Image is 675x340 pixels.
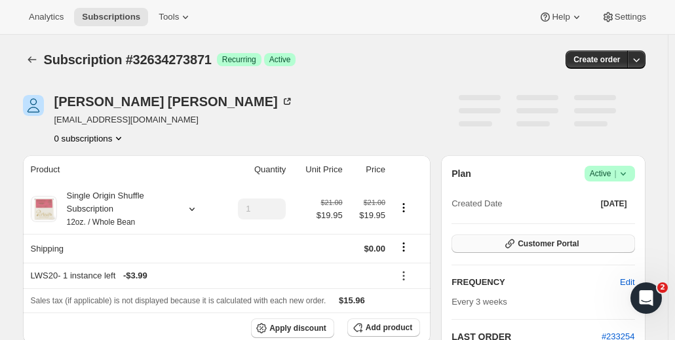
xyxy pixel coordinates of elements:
span: Si-Wei Chen [23,95,44,116]
th: Unit Price [290,155,346,184]
iframe: Intercom live chat [630,282,662,314]
button: Shipping actions [393,240,414,254]
span: Edit [620,276,634,289]
button: Create order [566,50,628,69]
small: $21.00 [364,198,385,206]
span: Tools [159,12,179,22]
span: Analytics [29,12,64,22]
button: Tools [151,8,200,26]
span: Settings [615,12,646,22]
span: $0.00 [364,244,385,254]
th: Shipping [23,234,220,263]
div: Single Origin Shuffle Subscription [57,189,175,229]
button: Subscriptions [23,50,41,69]
span: Created Date [452,197,502,210]
button: Customer Portal [452,235,634,253]
span: Apply discount [269,323,326,333]
button: Edit [612,272,642,293]
button: Add product [347,318,420,337]
span: - $3.99 [123,269,147,282]
span: Create order [573,54,620,65]
span: Sales tax (if applicable) is not displayed because it is calculated with each new order. [31,296,326,305]
button: [DATE] [593,195,635,213]
th: Price [347,155,389,184]
button: Apply discount [251,318,334,338]
h2: Plan [452,167,471,180]
button: Analytics [21,8,71,26]
span: $19.95 [351,209,385,222]
span: [EMAIL_ADDRESS][DOMAIN_NAME] [54,113,294,126]
span: $19.95 [317,209,343,222]
span: Active [590,167,630,180]
span: Subscriptions [82,12,140,22]
span: $15.96 [339,295,365,305]
span: Active [269,54,291,65]
span: | [614,168,616,179]
div: [PERSON_NAME] [PERSON_NAME] [54,95,294,108]
th: Product [23,155,220,184]
th: Quantity [220,155,290,184]
h2: FREQUENCY [452,276,620,289]
button: Product actions [54,132,126,145]
span: Every 3 weeks [452,297,507,307]
div: LWS20 - 1 instance left [31,269,385,282]
span: Help [552,12,569,22]
span: 2 [657,282,668,293]
button: Settings [594,8,654,26]
button: Product actions [393,200,414,215]
span: Subscription #32634273871 [44,52,212,67]
span: [DATE] [601,198,627,209]
small: 12oz. / Whole Bean [67,217,136,227]
span: Add product [366,322,412,333]
img: product img [31,196,57,222]
small: $21.00 [321,198,343,206]
button: Subscriptions [74,8,148,26]
span: Recurring [222,54,256,65]
span: Customer Portal [518,238,579,249]
button: Help [531,8,590,26]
